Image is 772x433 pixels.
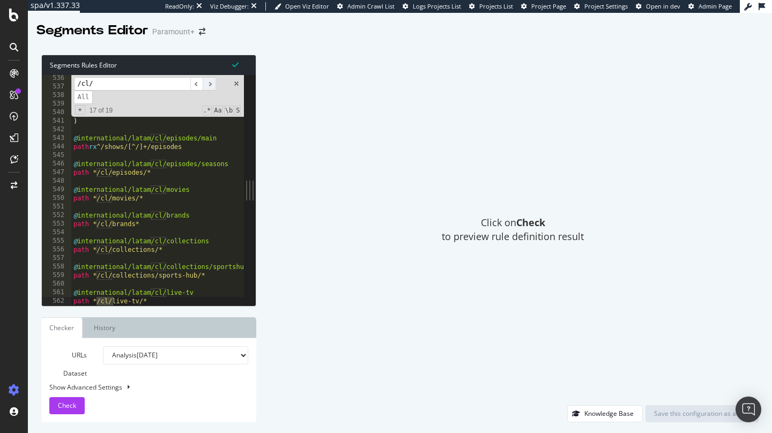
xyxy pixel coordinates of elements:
input: Search for [74,77,190,91]
span: ​ [190,77,203,91]
div: 546 [42,160,71,168]
div: Open Intercom Messenger [736,397,761,422]
strong: Check [516,216,545,229]
span: 17 of 19 [85,106,117,115]
span: Alt-Enter [74,91,93,104]
button: Check [49,397,85,414]
span: Toggle Replace mode [75,105,85,115]
div: 542 [42,125,71,134]
span: Project Settings [584,2,628,10]
div: 540 [42,108,71,117]
div: 549 [42,185,71,194]
span: Projects List [479,2,513,10]
a: Project Settings [574,2,628,11]
div: 545 [42,151,71,160]
a: History [85,317,124,338]
span: Click on to preview rule definition result [442,216,584,243]
div: Segments Editor [36,21,148,40]
div: 554 [42,228,71,237]
a: Projects List [469,2,513,11]
div: 553 [42,220,71,228]
span: RegExp Search [202,106,212,115]
span: Project Page [531,2,566,10]
div: 547 [42,168,71,177]
span: Syntax is valid [232,59,239,70]
a: Checker [41,317,83,338]
a: Open Viz Editor [274,2,329,11]
div: 563 [42,305,71,314]
span: Search In Selection [235,106,241,115]
span: ​ [203,77,216,91]
div: 557 [42,254,71,263]
div: 561 [42,288,71,297]
div: Paramount+ [152,26,195,37]
div: 560 [42,280,71,288]
div: 538 [42,91,71,100]
button: Save this configuration as active [645,405,759,422]
div: 556 [42,245,71,254]
div: 543 [42,134,71,143]
span: Open in dev [646,2,680,10]
label: URLs Dataset [41,346,95,383]
div: 539 [42,100,71,108]
a: Project Page [521,2,566,11]
div: 541 [42,117,71,125]
div: Segments Rules Editor [42,55,256,75]
span: Admin Crawl List [347,2,395,10]
span: CaseSensitive Search [213,106,222,115]
div: 562 [42,297,71,305]
div: Save this configuration as active [654,409,750,418]
span: Check [58,401,76,410]
div: Knowledge Base [584,409,634,418]
div: 551 [42,203,71,211]
div: ReadOnly: [165,2,194,11]
div: 536 [42,74,71,83]
a: Open in dev [636,2,680,11]
a: Logs Projects List [403,2,461,11]
div: 537 [42,83,71,91]
div: Show Advanced Settings [41,383,240,392]
div: 550 [42,194,71,203]
div: 548 [42,177,71,185]
div: 544 [42,143,71,151]
div: 555 [42,237,71,245]
div: 559 [42,271,71,280]
button: Knowledge Base [567,405,643,422]
div: 552 [42,211,71,220]
span: Open Viz Editor [285,2,329,10]
span: Admin Page [699,2,732,10]
span: Whole Word Search [224,106,234,115]
div: Viz Debugger: [210,2,249,11]
div: arrow-right-arrow-left [199,28,205,35]
span: Logs Projects List [413,2,461,10]
div: 558 [42,263,71,271]
a: Admin Page [688,2,732,11]
a: Knowledge Base [567,409,643,418]
a: Admin Crawl List [337,2,395,11]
